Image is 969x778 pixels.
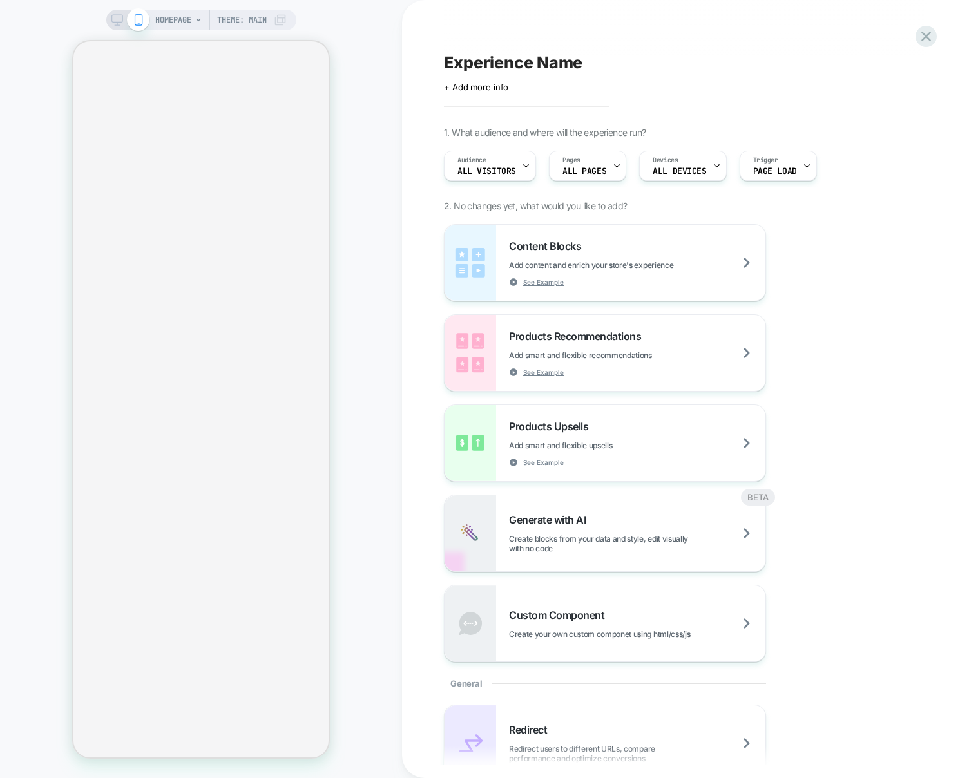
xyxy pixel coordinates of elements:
span: See Example [523,278,564,287]
span: ALL DEVICES [653,167,706,176]
span: Products Recommendations [509,330,648,343]
div: General [444,662,766,705]
span: Redirect users to different URLs, compare performance and optimize conversions [509,744,765,763]
span: Page Load [753,167,797,176]
span: Trigger [753,156,778,165]
span: Create blocks from your data and style, edit visually with no code [509,534,765,553]
span: 1. What audience and where will the experience run? [444,127,646,138]
div: BETA [741,489,775,506]
span: Experience Name [444,53,582,72]
span: Add smart and flexible recommendations [509,350,716,360]
span: Theme: MAIN [217,10,267,30]
span: Custom Component [509,609,611,621]
span: Products Upsells [509,420,595,433]
span: Generate with AI [509,513,592,526]
span: Content Blocks [509,240,588,252]
span: + Add more info [444,82,508,92]
span: Devices [653,156,678,165]
span: Audience [457,156,486,165]
span: HOMEPAGE [155,10,191,30]
span: See Example [523,368,564,377]
span: ALL PAGES [562,167,606,176]
span: 2. No changes yet, what would you like to add? [444,200,627,211]
span: Add content and enrich your store's experience [509,260,738,270]
span: All Visitors [457,167,516,176]
span: Add smart and flexible upsells [509,441,676,450]
span: See Example [523,458,564,467]
span: Create your own custom componet using html/css/js [509,629,754,639]
span: Redirect [509,723,553,736]
span: Pages [562,156,580,165]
